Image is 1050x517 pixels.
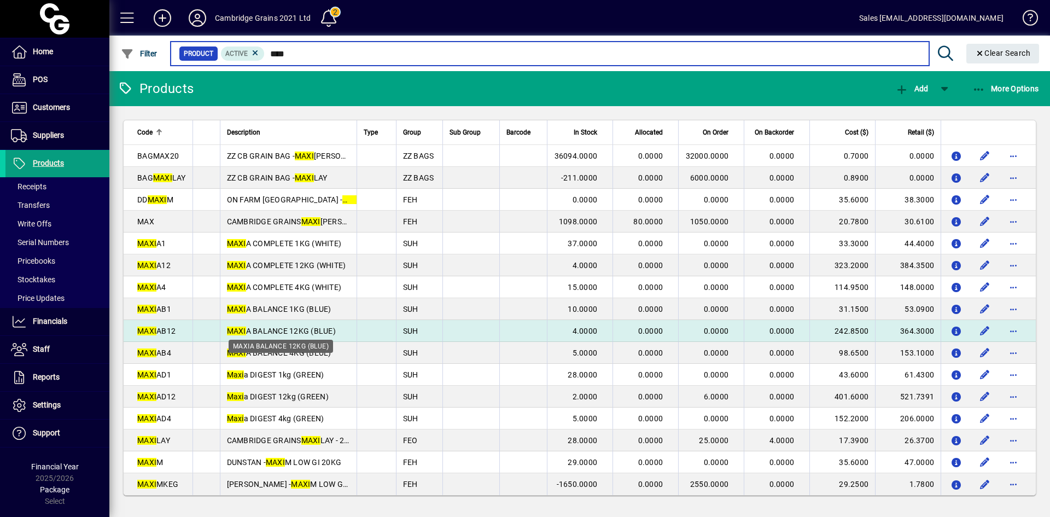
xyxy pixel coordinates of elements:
span: Write Offs [11,219,51,228]
a: Stocktakes [5,270,109,289]
em: MAXI [266,458,285,467]
span: FEH [403,480,418,489]
span: ON FARM [GEOGRAPHIC_DATA] - M LOW GI 20KG [227,195,418,204]
button: More options [1005,410,1022,427]
span: 0.0000 [769,370,795,379]
span: 0.0000 [638,458,663,467]
em: MAXI [137,480,156,489]
td: 323.2000 [809,254,875,276]
span: Stocktakes [11,275,55,284]
a: POS [5,66,109,94]
button: More options [1005,235,1022,252]
em: Maxi [227,414,244,423]
span: 0.0000 [638,392,663,401]
span: A12 [137,261,171,270]
span: 0.0000 [704,261,729,270]
span: 0.0000 [638,173,663,182]
button: More options [1005,213,1022,230]
a: Home [5,38,109,66]
span: Group [403,126,421,138]
td: 98.6500 [809,342,875,364]
button: Edit [976,235,994,252]
span: Description [227,126,260,138]
span: 0.0000 [704,327,729,335]
td: 29.2500 [809,473,875,495]
a: Transfers [5,196,109,214]
span: POS [33,75,48,84]
span: 2550.0000 [690,480,728,489]
td: 44.4000 [875,233,941,254]
span: AB1 [137,305,171,313]
div: Barcode [506,126,540,138]
span: M [137,458,163,467]
td: 0.7000 [809,145,875,167]
span: 0.0000 [769,283,795,292]
span: 28.0000 [568,436,597,445]
span: 0.0000 [769,392,795,401]
button: Edit [976,278,994,296]
span: 0.0000 [638,348,663,357]
span: 2.0000 [573,392,598,401]
div: Code [137,126,186,138]
span: LAY [137,436,170,445]
button: More options [1005,366,1022,384]
span: SUH [403,370,418,379]
span: A BALANCE 4KG (BLUE) [227,348,331,357]
div: Allocated [620,126,673,138]
span: -211.0000 [561,173,597,182]
em: MAXI [227,261,246,270]
em: MAXI [137,283,156,292]
em: MAXI [148,195,167,204]
td: 31.1500 [809,298,875,320]
span: Pricebooks [11,257,55,265]
em: MAXI [137,458,156,467]
span: AD1 [137,370,171,379]
span: Staff [33,345,50,353]
button: More options [1005,432,1022,449]
span: 0.0000 [638,480,663,489]
span: SUH [403,327,418,335]
td: 17.3900 [809,429,875,451]
span: 0.0000 [769,458,795,467]
td: 384.3500 [875,254,941,276]
a: Serial Numbers [5,233,109,252]
span: Product [184,48,213,59]
td: 26.3700 [875,429,941,451]
button: More options [1005,169,1022,187]
span: 0.0000 [704,348,729,357]
div: Sub Group [450,126,493,138]
td: 61.4300 [875,364,941,386]
button: Edit [976,475,994,493]
span: SUH [403,392,418,401]
span: 0.0000 [704,283,729,292]
span: Serial Numbers [11,238,69,247]
td: 33.3000 [809,233,875,254]
span: 0.0000 [638,283,663,292]
span: 0.0000 [769,217,795,226]
span: Allocated [635,126,663,138]
span: SUH [403,348,418,357]
div: In Stock [554,126,607,138]
span: 0.0000 [704,195,729,204]
span: 0.0000 [638,414,663,423]
button: More options [1005,147,1022,165]
em: MAXI [301,436,320,445]
span: A BALANCE 12KG (BLUE) [227,327,336,335]
span: 0.0000 [769,305,795,313]
span: CAMBRIDGE GRAINS [PERSON_NAME] - 20KG [227,217,406,226]
button: Edit [976,300,994,318]
span: 0.0000 [769,239,795,248]
span: Active [225,50,248,57]
span: A COMPLETE 4KG (WHITE) [227,283,342,292]
button: Edit [976,432,994,449]
span: A4 [137,283,166,292]
span: 32000.0000 [686,152,729,160]
em: MAXI [137,239,156,248]
a: Suppliers [5,122,109,149]
button: More options [1005,344,1022,362]
a: Knowledge Base [1014,2,1036,38]
em: MAXI [137,327,156,335]
span: 0.0000 [573,195,598,204]
span: 1050.0000 [690,217,728,226]
span: SUH [403,414,418,423]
